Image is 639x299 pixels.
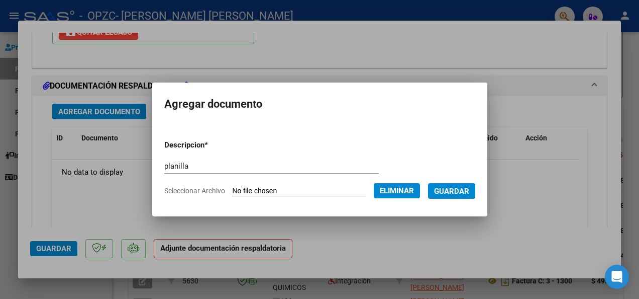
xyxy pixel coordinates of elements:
button: Eliminar [374,183,420,198]
p: Descripcion [164,139,258,151]
h2: Agregar documento [164,95,475,114]
button: Guardar [428,183,475,199]
span: Seleccionar Archivo [164,187,225,195]
span: Guardar [434,187,469,196]
span: Eliminar [380,186,414,195]
div: Open Intercom Messenger [605,265,629,289]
